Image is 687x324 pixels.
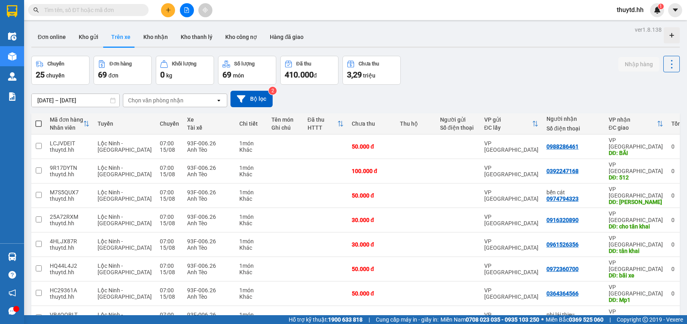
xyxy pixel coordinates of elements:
[296,61,311,67] div: Đã thu
[50,124,83,131] div: Nhân viên
[328,316,363,323] strong: 1900 633 818
[484,116,532,123] div: VP gửi
[239,165,263,171] div: 1 món
[668,3,682,17] button: caret-down
[32,94,119,107] input: Select a date range.
[239,220,263,226] div: Khác
[609,259,663,272] div: VP [GEOGRAPHIC_DATA]
[160,238,179,245] div: 07:00
[161,3,175,17] button: plus
[546,143,579,150] div: 0988286461
[352,120,392,127] div: Chưa thu
[609,150,663,156] div: DĐ: BÃI
[239,147,263,153] div: Khác
[654,6,661,14] img: icon-new-feature
[33,7,39,13] span: search
[160,70,165,79] span: 0
[609,248,663,254] div: DĐ: tân khai
[187,189,231,196] div: 93F-006.26
[160,263,179,269] div: 07:00
[7,5,17,17] img: logo-vxr
[484,189,538,202] div: VP [GEOGRAPHIC_DATA]
[36,70,45,79] span: 25
[160,269,179,275] div: 15/08
[187,287,231,293] div: 93F-006.26
[187,214,231,220] div: 93F-006.26
[271,124,300,131] div: Ghi chú
[280,56,338,85] button: Đã thu410.000đ
[352,168,392,174] div: 100.000 đ
[484,140,538,153] div: VP [GEOGRAPHIC_DATA]
[352,290,392,297] div: 50.000 đ
[363,72,375,79] span: triệu
[369,315,370,324] span: |
[8,52,16,61] img: warehouse-icon
[609,223,663,230] div: DĐ: cho tân khai
[160,147,179,153] div: 15/08
[98,120,152,127] div: Tuyến
[484,124,532,131] div: ĐC lấy
[216,97,222,104] svg: open
[160,293,179,300] div: 15/08
[376,315,438,324] span: Cung cấp máy in - giấy in:
[352,192,392,199] div: 50.000 đ
[187,116,231,123] div: Xe
[160,140,179,147] div: 07:00
[342,56,401,85] button: Chưa thu3,29 triệu
[546,125,601,132] div: Số điện thoại
[160,312,179,318] div: 07:00
[609,284,663,297] div: VP [GEOGRAPHIC_DATA]
[609,161,663,174] div: VP [GEOGRAPHIC_DATA]
[642,317,648,322] span: copyright
[46,113,94,134] th: Toggle SortBy
[609,235,663,248] div: VP [GEOGRAPHIC_DATA]
[160,220,179,226] div: 15/08
[546,241,579,248] div: 0961526356
[609,186,663,199] div: VP [GEOGRAPHIC_DATA]
[110,61,132,67] div: Đơn hàng
[50,293,90,300] div: thuytd.hh
[187,263,231,269] div: 93F-006.26
[160,189,179,196] div: 07:00
[440,315,539,324] span: Miền Nam
[239,312,263,318] div: 1 món
[50,287,90,293] div: HC29361A
[108,72,118,79] span: đơn
[160,214,179,220] div: 07:00
[160,171,179,177] div: 15/08
[105,27,137,47] button: Trên xe
[239,189,263,196] div: 1 món
[98,165,152,177] span: Lộc Ninh - [GEOGRAPHIC_DATA]
[239,196,263,202] div: Khác
[50,171,90,177] div: thuytd.hh
[610,5,650,15] span: thuytd.hh
[98,189,152,202] span: Lộc Ninh - [GEOGRAPHIC_DATA]
[187,165,231,171] div: 93F-006.26
[609,297,663,303] div: DĐ: Mp1
[609,137,663,150] div: VP [GEOGRAPHIC_DATA]
[546,312,601,318] div: phi lái thieu
[50,165,90,171] div: 9R17DYTN
[546,189,601,196] div: bến cát
[239,269,263,275] div: Khác
[187,196,231,202] div: Anh Tèo
[239,214,263,220] div: 1 món
[609,124,657,131] div: ĐC giao
[50,140,90,147] div: LCJVDEIT
[239,120,263,127] div: Chi tiết
[359,61,379,67] div: Chưa thu
[352,241,392,248] div: 30.000 đ
[31,27,72,47] button: Đơn online
[289,315,363,324] span: Hỗ trợ kỹ thuật:
[605,113,667,134] th: Toggle SortBy
[230,91,273,107] button: Bộ lọc
[8,307,16,315] span: message
[440,116,476,123] div: Người gửi
[174,27,219,47] button: Kho thanh lý
[98,287,152,300] span: Lộc Ninh - [GEOGRAPHIC_DATA]
[308,116,337,123] div: Đã thu
[285,70,314,79] span: 410.000
[47,61,64,67] div: Chuyến
[308,124,337,131] div: HTTT
[466,316,539,323] strong: 0708 023 035 - 0935 103 250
